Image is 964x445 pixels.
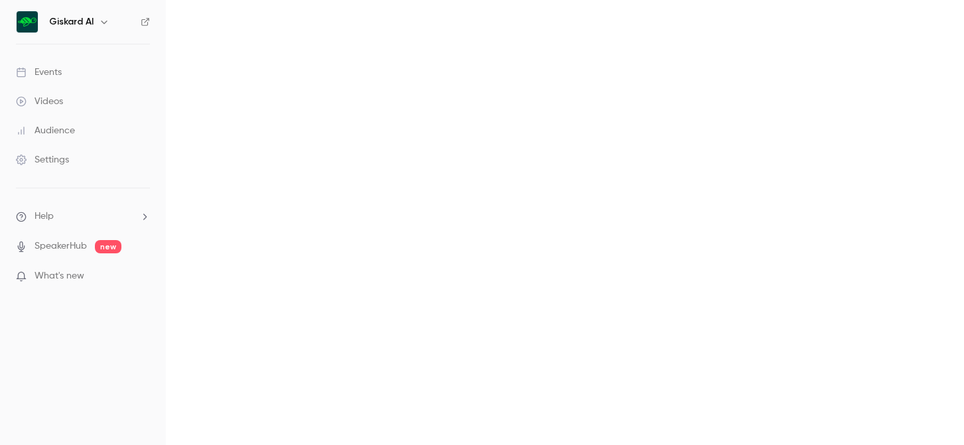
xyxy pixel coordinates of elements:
[95,240,121,253] span: new
[34,239,87,253] a: SpeakerHub
[49,15,94,29] h6: Giskard AI
[16,124,75,137] div: Audience
[16,66,62,79] div: Events
[34,210,54,223] span: Help
[34,269,84,283] span: What's new
[17,11,38,32] img: Giskard AI
[16,210,150,223] li: help-dropdown-opener
[16,153,69,166] div: Settings
[16,95,63,108] div: Videos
